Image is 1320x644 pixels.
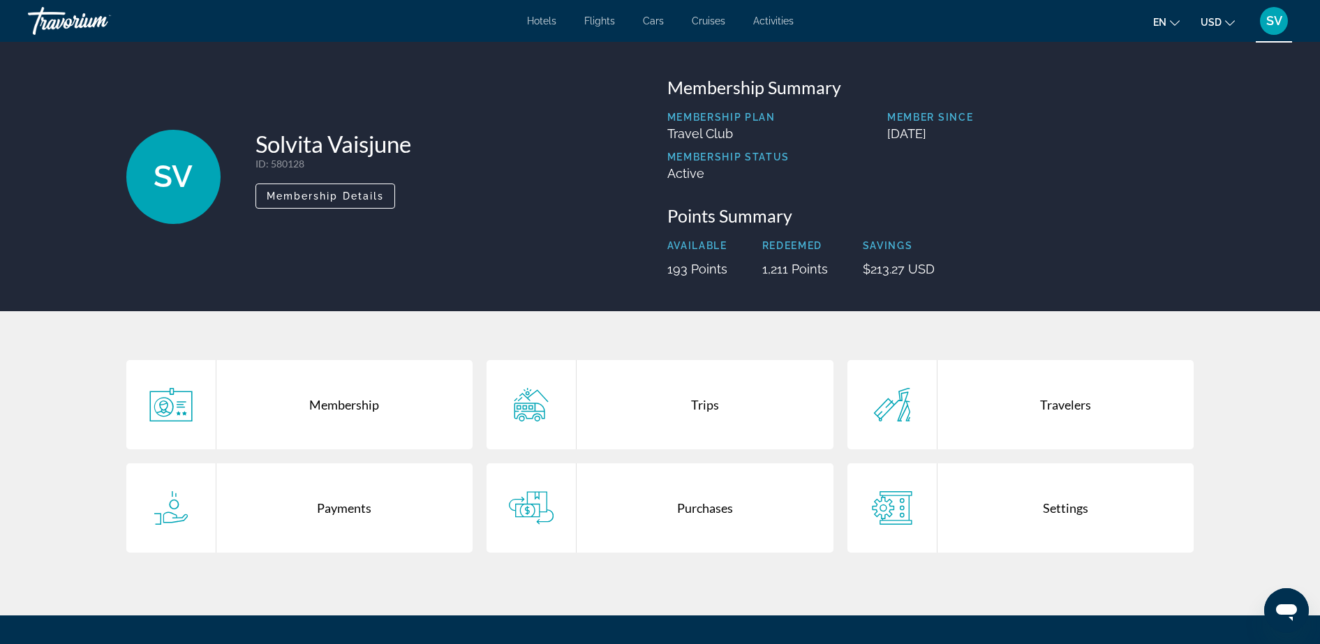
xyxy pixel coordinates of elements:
[487,360,833,449] a: Trips
[255,186,396,202] a: Membership Details
[887,126,1194,141] p: [DATE]
[28,3,168,39] a: Travorium
[1256,6,1292,36] button: User Menu
[643,15,664,27] a: Cars
[667,151,790,163] p: Membership Status
[216,360,473,449] div: Membership
[487,463,833,553] a: Purchases
[762,262,828,276] p: 1,211 Points
[692,15,725,27] a: Cruises
[1201,17,1222,28] span: USD
[255,184,396,209] button: Membership Details
[154,158,193,195] span: SV
[847,463,1194,553] a: Settings
[126,360,473,449] a: Membership
[267,190,385,202] span: Membership Details
[847,360,1194,449] a: Travelers
[667,126,790,141] p: Travel Club
[863,240,935,251] p: Savings
[937,463,1194,553] div: Settings
[255,158,266,170] span: ID
[584,15,615,27] a: Flights
[1264,588,1309,633] iframe: Poga, lai palaistu ziņojumapmaiņas logu
[667,112,790,123] p: Membership Plan
[937,360,1194,449] div: Travelers
[126,463,473,553] a: Payments
[1153,12,1180,32] button: Change language
[667,77,1194,98] h3: Membership Summary
[863,262,935,276] p: $213.27 USD
[255,158,411,170] p: : 580128
[577,360,833,449] div: Trips
[762,240,828,251] p: Redeemed
[577,463,833,553] div: Purchases
[1266,14,1282,28] span: SV
[753,15,794,27] a: Activities
[667,205,1194,226] h3: Points Summary
[667,240,727,251] p: Available
[887,112,1194,123] p: Member Since
[667,166,790,181] p: Active
[667,262,727,276] p: 193 Points
[255,130,411,158] h1: Solvita Vaisjune
[216,463,473,553] div: Payments
[1153,17,1166,28] span: en
[1201,12,1235,32] button: Change currency
[527,15,556,27] a: Hotels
